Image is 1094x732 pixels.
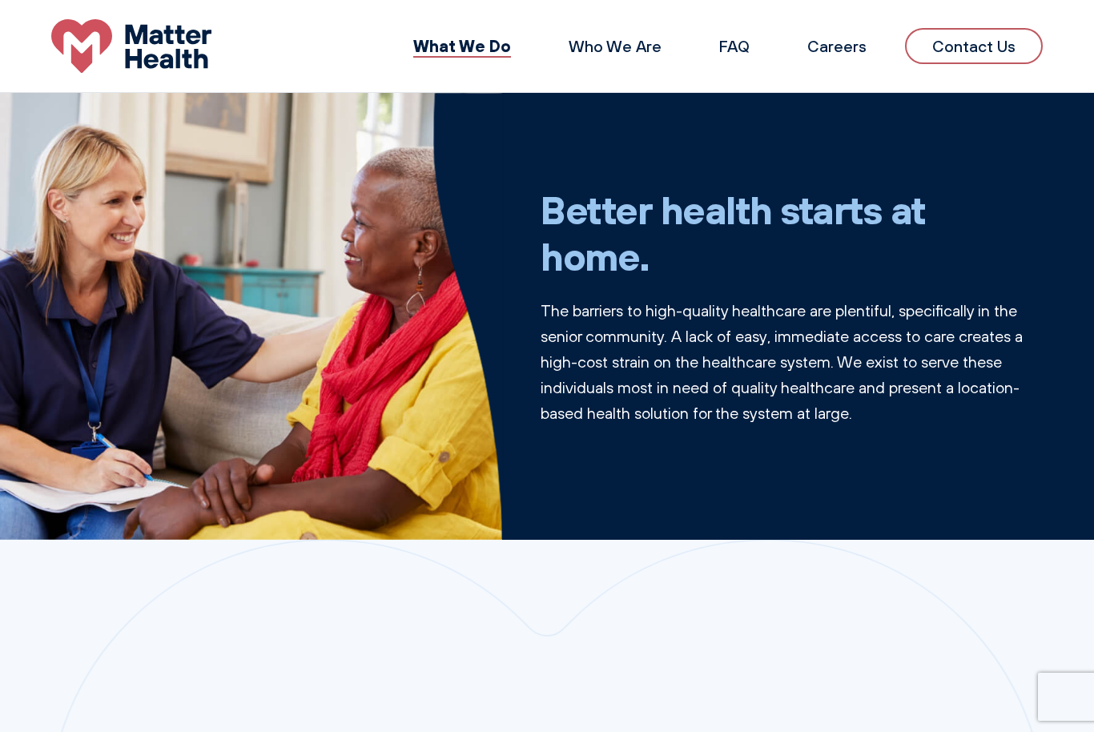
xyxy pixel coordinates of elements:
a: Careers [807,36,867,56]
a: Who We Are [569,36,662,56]
a: What We Do [413,35,511,56]
a: FAQ [719,36,750,56]
p: The barriers to high-quality healthcare are plentiful, specifically in the senior community. A la... [541,298,1043,426]
a: Contact Us [905,28,1043,64]
h1: Better health starts at home. [541,187,1043,279]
